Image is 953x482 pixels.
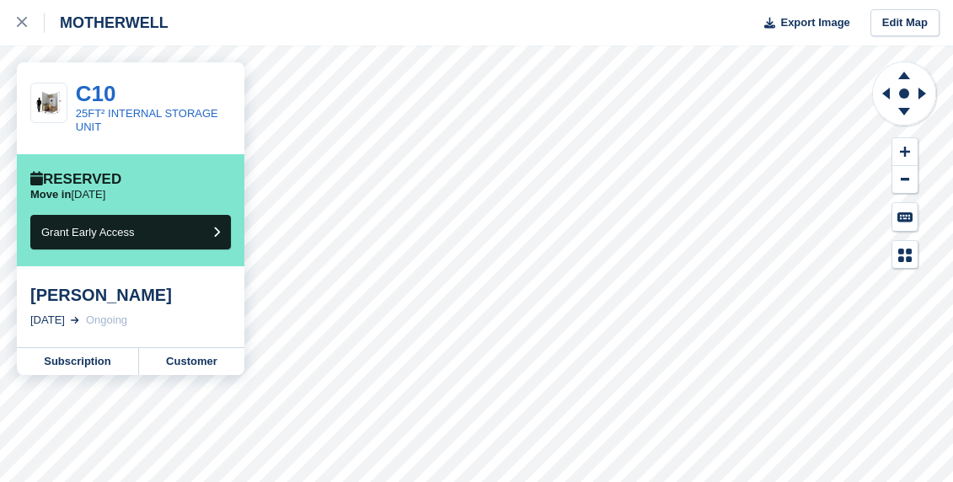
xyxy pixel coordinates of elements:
button: Keyboard Shortcuts [892,203,918,231]
a: Edit Map [870,9,940,37]
a: 25FT² INTERNAL STORAGE UNIT [76,107,218,133]
a: Customer [139,348,244,375]
button: Zoom In [892,138,918,166]
div: MOTHERWELL [45,13,169,33]
div: Reserved [30,171,121,188]
span: Move in [30,188,71,201]
button: Zoom Out [892,166,918,194]
button: Export Image [754,9,850,37]
div: Ongoing [86,312,127,329]
p: [DATE] [30,188,105,201]
a: C10 [76,81,116,106]
button: Grant Early Access [30,215,231,249]
span: Grant Early Access [41,226,135,238]
img: 25-sqft-unit.jpg [31,89,67,115]
span: Export Image [780,14,849,31]
button: Map Legend [892,241,918,269]
div: [DATE] [30,312,65,329]
a: Subscription [17,348,139,375]
img: arrow-right-light-icn-cde0832a797a2874e46488d9cf13f60e5c3a73dbe684e267c42b8395dfbc2abf.svg [71,317,79,324]
div: [PERSON_NAME] [30,285,231,305]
